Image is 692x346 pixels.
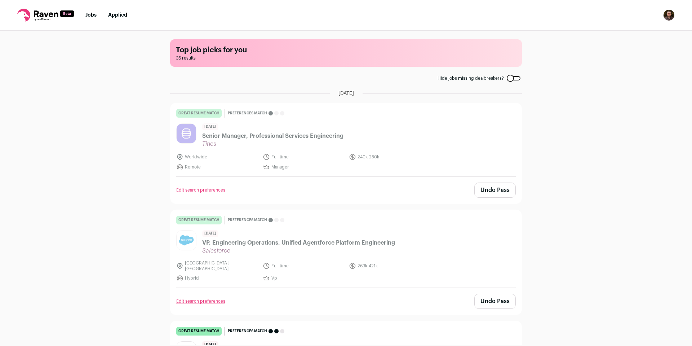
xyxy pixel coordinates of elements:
[176,327,222,336] div: great resume match
[176,163,258,171] li: Remote
[170,210,522,288] a: great resume match Preferences match [DATE] VP, Engineering Operations, Unified Agentforce Platfo...
[176,216,222,224] div: great resume match
[202,123,218,130] span: [DATE]
[176,260,258,272] li: [GEOGRAPHIC_DATA], [GEOGRAPHIC_DATA]
[202,140,343,148] span: Tines
[85,13,97,18] a: Jobs
[202,238,395,247] span: VP, Engineering Operations, Unified Agentforce Platform Engineering
[176,187,225,193] a: Edit search preferences
[349,153,431,161] li: 240k-250k
[338,90,354,97] span: [DATE]
[474,294,516,309] button: Undo Pass
[176,275,258,282] li: Hybrid
[349,260,431,272] li: 263k-421k
[663,9,675,21] button: Open dropdown
[263,163,345,171] li: Manager
[228,328,267,335] span: Preferences match
[202,247,395,254] span: Salesforce
[177,124,196,143] img: d17ea785da9c600cac8bb06b05bab6789ef0efd3ce6f22e02db6b18e38ac0135.jpg
[438,75,504,81] span: Hide jobs missing dealbreakers?
[263,260,345,272] li: Full time
[474,183,516,198] button: Undo Pass
[176,55,516,61] span: 36 results
[263,153,345,161] li: Full time
[228,216,267,224] span: Preferences match
[176,109,222,118] div: great resume match
[176,298,225,304] a: Edit search preferences
[202,230,218,237] span: [DATE]
[263,275,345,282] li: Vp
[108,13,127,18] a: Applied
[663,9,675,21] img: 3409771-medium_jpg
[170,103,522,176] a: great resume match Preferences match [DATE] Senior Manager, Professional Services Engineering Tin...
[176,153,258,161] li: Worldwide
[202,132,343,140] span: Senior Manager, Professional Services Engineering
[228,110,267,117] span: Preferences match
[177,231,196,250] img: a15e16b4a572e6d789ff6890fffe31942b924de32350d3da2095d3676c91ed56.jpg
[176,45,516,55] h1: Top job picks for you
